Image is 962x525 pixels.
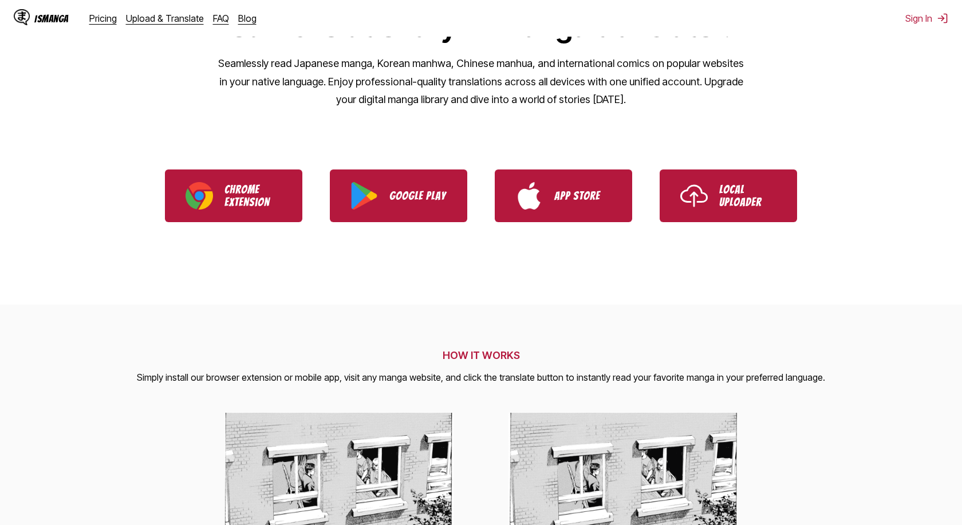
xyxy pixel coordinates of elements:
p: Chrome Extension [224,183,282,208]
a: Download IsManga from Google Play [330,169,467,222]
p: App Store [554,190,612,202]
p: Seamlessly read Japanese manga, Korean manhwa, Chinese manhua, and international comics on popula... [218,54,744,109]
h2: HOW IT WORKS [137,349,825,361]
div: IsManga [34,13,69,24]
img: IsManga Logo [14,9,30,25]
a: Blog [238,13,257,24]
p: Google Play [389,190,447,202]
a: Download IsManga from App Store [495,169,632,222]
p: Local Uploader [719,183,776,208]
a: Pricing [89,13,117,24]
img: Chrome logo [186,182,213,210]
button: Sign In [905,13,948,24]
a: Upload & Translate [126,13,204,24]
a: IsManga LogoIsManga [14,9,89,27]
a: FAQ [213,13,229,24]
img: Sign out [937,13,948,24]
p: Simply install our browser extension or mobile app, visit any manga website, and click the transl... [137,370,825,385]
img: Google Play logo [350,182,378,210]
a: Download IsManga Chrome Extension [165,169,302,222]
a: Use IsManga Local Uploader [660,169,797,222]
img: App Store logo [515,182,543,210]
img: Upload icon [680,182,708,210]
